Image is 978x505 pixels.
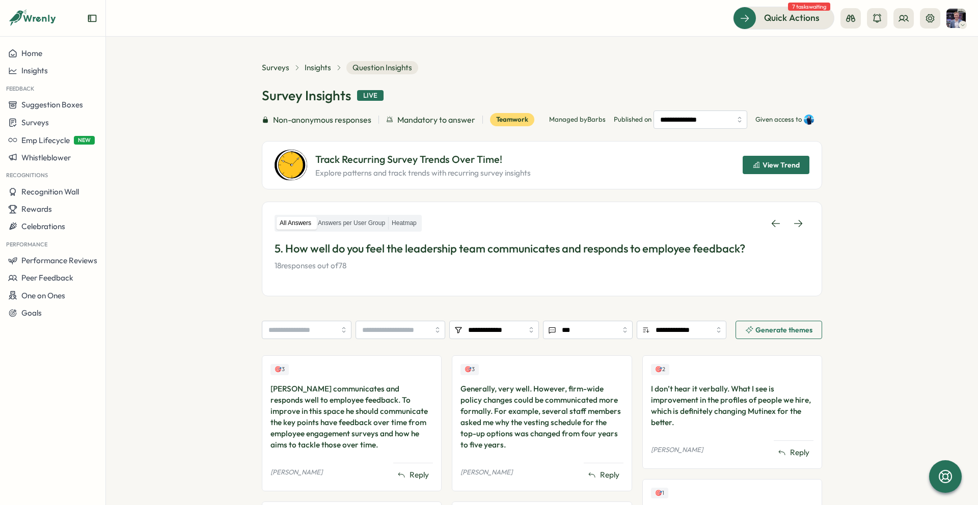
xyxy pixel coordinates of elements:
[21,221,65,231] span: Celebrations
[614,110,747,129] span: Published on
[600,469,619,481] span: Reply
[273,114,371,126] span: Non-anonymous responses
[460,383,623,451] div: Generally, very well. However, firm-wide policy changes could be communicated more formally. For ...
[74,136,95,145] span: NEW
[315,152,531,167] p: Track Recurring Survey Trends Over Time!
[346,61,418,74] span: Question Insights
[315,167,531,179] p: Explore patterns and track trends with recurring survey insights
[21,135,70,145] span: Emp Lifecycle
[21,118,49,127] span: Surveys
[270,383,433,451] div: [PERSON_NAME] communicates and responds well to employee feedback. To improve in this space he sh...
[393,467,433,483] button: Reply
[270,468,322,477] p: [PERSON_NAME]
[21,187,79,197] span: Recognition Wall
[87,13,97,23] button: Expand sidebar
[357,90,384,101] div: Live
[651,488,668,498] div: Upvotes
[763,161,800,169] span: View Trend
[397,114,475,126] span: Mandatory to answer
[755,115,802,124] p: Given access to
[736,321,822,339] button: Generate themes
[21,291,65,300] span: One on Ones
[460,468,512,477] p: [PERSON_NAME]
[21,256,97,265] span: Performance Reviews
[21,66,48,75] span: Insights
[262,62,289,73] a: Surveys
[755,326,812,333] span: Generate themes
[270,364,289,375] div: Upvotes
[743,156,809,174] button: View Trend
[21,308,42,318] span: Goals
[790,447,809,458] span: Reply
[410,469,429,481] span: Reply
[946,9,966,28] img: Shane Treeves
[651,364,669,375] div: Upvotes
[804,115,814,125] img: Henry Innis
[277,217,314,230] label: All Answers
[587,115,606,123] span: Barbs
[305,62,331,73] a: Insights
[460,364,479,375] div: Upvotes
[764,11,820,24] span: Quick Actions
[733,7,834,29] button: Quick Actions
[651,383,813,428] div: I don’t hear it verbally. What I see is improvement in the profiles of people we hire, which is d...
[275,260,809,271] p: 18 responses out of 78
[584,467,623,483] button: Reply
[389,217,420,230] label: Heatmap
[774,445,813,460] button: Reply
[21,100,83,109] span: Suggestion Boxes
[21,48,42,58] span: Home
[21,153,71,162] span: Whistleblower
[262,87,351,104] h1: Survey Insights
[490,113,534,126] div: Teamwork
[315,217,388,230] label: Answers per User Group
[21,273,73,283] span: Peer Feedback
[549,115,606,124] p: Managed by
[21,204,52,214] span: Rewards
[788,3,830,11] span: 7 tasks waiting
[275,241,809,257] p: 5. How well do you feel the leadership team communicates and responds to employee feedback?
[651,445,703,455] p: [PERSON_NAME]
